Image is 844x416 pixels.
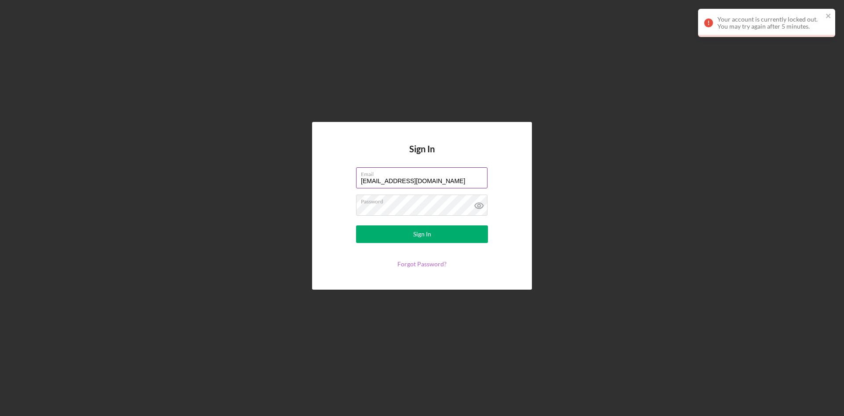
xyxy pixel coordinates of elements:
label: Email [361,168,487,177]
button: Sign In [356,225,488,243]
h4: Sign In [409,144,435,167]
div: Sign In [413,225,431,243]
div: Your account is currently locked out. You may try again after 5 minutes. [717,16,823,30]
label: Password [361,195,487,205]
button: close [826,12,832,21]
a: Forgot Password? [397,260,447,268]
